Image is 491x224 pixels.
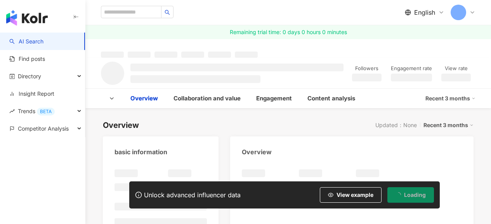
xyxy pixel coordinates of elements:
div: Engagement rate [391,65,432,72]
span: rise [9,109,15,114]
span: Competitor Analysis [18,120,69,137]
span: search [165,10,170,15]
div: Updated：None [375,122,417,128]
div: Unlock advanced influencer data [144,191,241,199]
div: Collaboration and value [173,94,241,103]
div: View rate [441,65,471,72]
div: Engagement [256,94,292,103]
div: BETA [37,108,55,115]
div: Recent 3 months [425,92,475,105]
div: Overview [103,120,139,131]
span: Loading [404,192,426,198]
img: logo [6,10,48,26]
div: Overview [130,94,158,103]
div: Overview [242,148,272,156]
button: Loading [387,187,434,203]
div: Content analysis [307,94,355,103]
a: Find posts [9,55,45,63]
span: Trends [18,102,55,120]
a: searchAI Search [9,38,43,45]
span: View example [337,192,373,198]
span: Directory [18,67,41,85]
span: English [414,8,435,17]
div: Followers [352,65,382,72]
div: Recent 3 months [423,120,474,130]
a: Insight Report [9,90,54,98]
div: basic information [115,148,167,156]
span: loading [394,191,402,199]
a: Remaining trial time: 0 days 0 hours 0 minutes [85,25,491,39]
button: View example [320,187,382,203]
